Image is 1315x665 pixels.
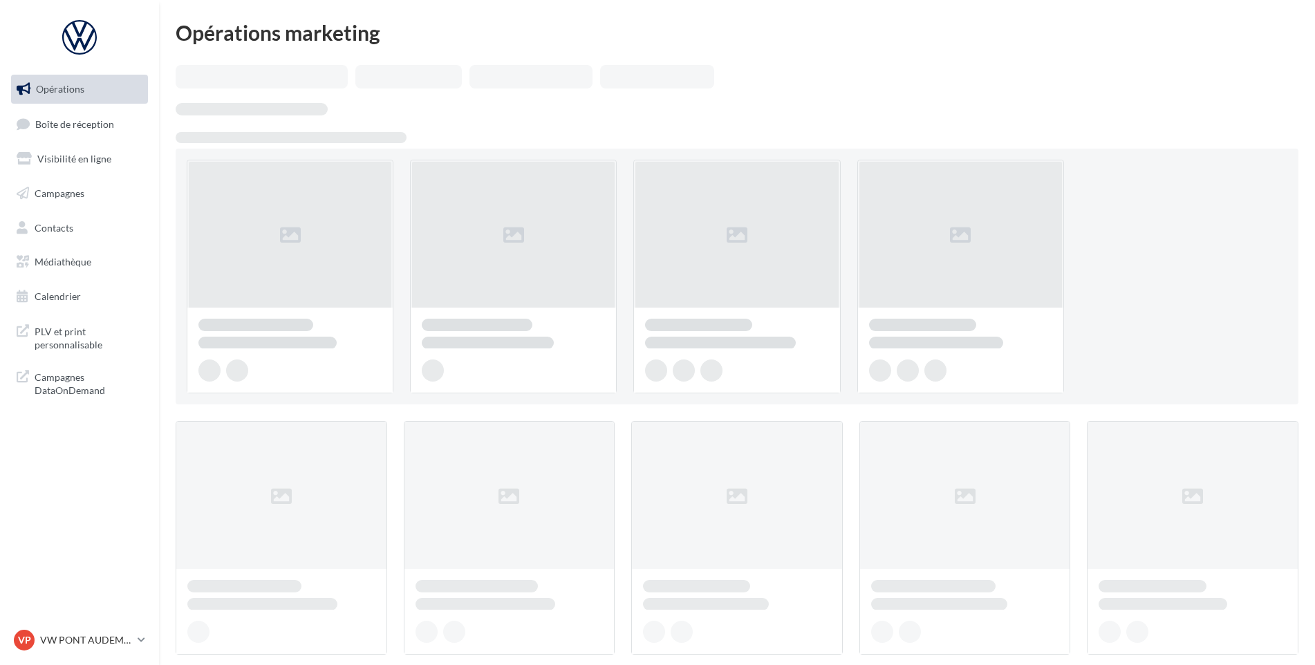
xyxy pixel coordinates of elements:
[8,317,151,357] a: PLV et print personnalisable
[8,247,151,277] a: Médiathèque
[35,256,91,268] span: Médiathèque
[35,290,81,302] span: Calendrier
[35,322,142,352] span: PLV et print personnalisable
[8,109,151,139] a: Boîte de réception
[8,214,151,243] a: Contacts
[8,75,151,104] a: Opérations
[18,633,31,647] span: VP
[8,362,151,403] a: Campagnes DataOnDemand
[8,282,151,311] a: Calendrier
[37,153,111,165] span: Visibilité en ligne
[35,368,142,397] span: Campagnes DataOnDemand
[35,221,73,233] span: Contacts
[40,633,132,647] p: VW PONT AUDEMER
[36,83,84,95] span: Opérations
[11,627,148,653] a: VP VW PONT AUDEMER
[35,187,84,199] span: Campagnes
[176,22,1298,43] div: Opérations marketing
[8,179,151,208] a: Campagnes
[35,118,114,129] span: Boîte de réception
[8,144,151,174] a: Visibilité en ligne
